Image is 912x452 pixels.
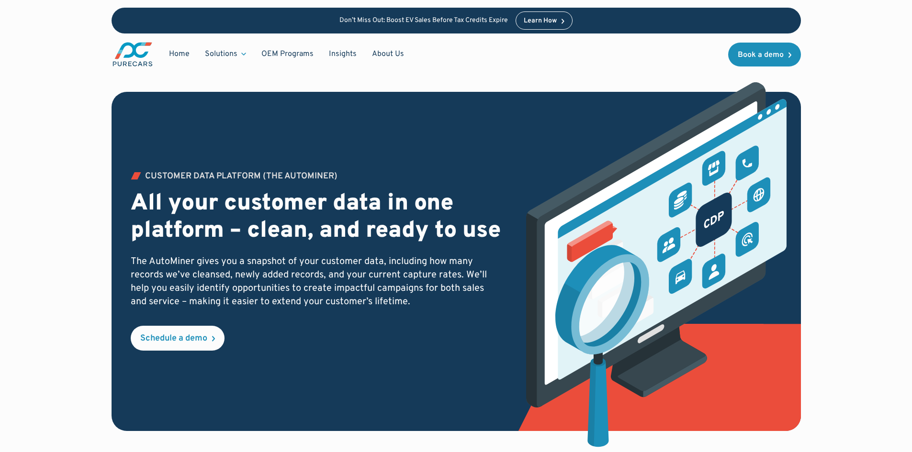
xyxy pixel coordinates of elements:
[131,326,225,351] a: Schedule a demo
[161,45,197,63] a: Home
[738,51,784,59] div: Book a demo
[112,41,154,67] a: main
[728,43,801,66] a: Book a demo
[145,172,338,181] div: Customer Data PLATFORM (The Autominer)
[197,45,254,63] div: Solutions
[131,190,502,245] h2: All your customer data in one platform – clean, and ready to use
[516,11,573,30] a: Learn How
[524,18,557,24] div: Learn How
[205,49,237,59] div: Solutions
[364,45,412,63] a: About Us
[131,255,502,309] p: The AutoMiner gives you a snapshot of your customer data, including how many records we’ve cleans...
[339,17,508,25] p: Don’t Miss Out: Boost EV Sales Before Tax Credits Expire
[140,334,207,343] div: Schedule a demo
[112,41,154,67] img: purecars logo
[254,45,321,63] a: OEM Programs
[321,45,364,63] a: Insights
